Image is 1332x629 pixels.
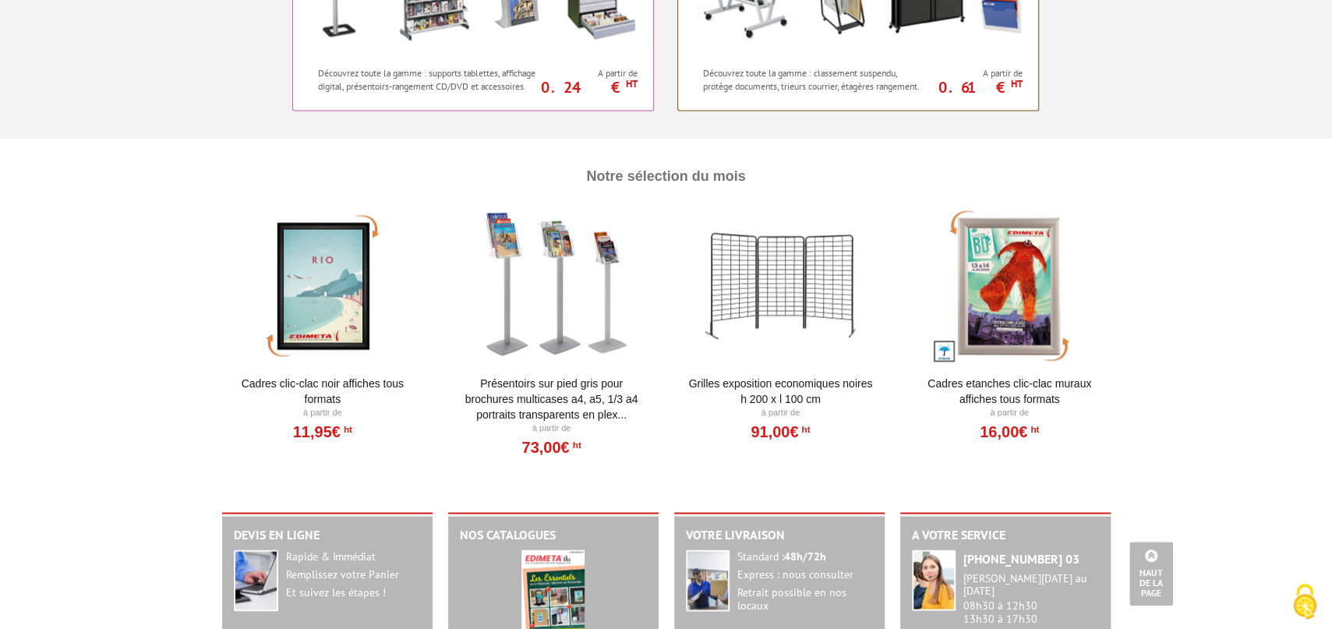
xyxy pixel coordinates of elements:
a: Haut de la page [1129,542,1173,606]
h2: Votre livraison [686,528,873,542]
h2: A votre service [912,528,1099,542]
a: 11,95€HT [293,427,352,436]
strong: 48h/72h [784,549,826,563]
sup: HT [798,424,810,435]
a: Cadres clic-clac noir affiches tous formats [227,376,419,407]
h4: Notre Sélection du mois [226,154,1107,200]
h2: Nos catalogues [460,528,647,542]
div: Express : nous consulter [737,567,873,581]
span: A partir de [930,67,1023,80]
h2: Devis en ligne [234,528,421,542]
div: Remplissez votre Panier [286,567,421,581]
div: Rapide & Immédiat [286,549,421,564]
p: À partir de [913,407,1106,419]
p: 0.61 € [922,83,1023,92]
span: A partir de [545,67,638,80]
strong: [PHONE_NUMBER] 03 [963,550,1079,566]
p: 0.24 € [537,83,638,92]
sup: HT [1010,77,1022,90]
button: Cookies (fenêtre modale) [1277,576,1332,629]
sup: HT [570,440,581,451]
img: widget-devis.jpg [234,549,278,611]
div: Retrait possible en nos locaux [737,585,873,613]
a: 16,00€HT [980,427,1039,436]
p: Découvrez toute la gamme : supports tablettes, affichage digital, présentoirs-rangement CD/DVD et... [318,66,540,93]
div: Et suivez les étapes ! [286,585,421,599]
sup: HT [1027,424,1039,435]
div: [PERSON_NAME][DATE] au [DATE] [963,571,1099,598]
sup: HT [625,77,637,90]
div: 08h30 à 12h30 13h30 à 17h30 [963,571,1099,625]
a: 73,00€HT [521,443,581,452]
p: À partir de [684,407,877,419]
a: Grilles Exposition Economiques Noires H 200 x L 100 cm [684,376,877,407]
p: À partir de [455,422,648,435]
img: widget-livraison.jpg [686,549,730,611]
sup: HT [341,424,352,435]
img: Cookies (fenêtre modale) [1285,582,1324,621]
a: Cadres Etanches Clic-Clac muraux affiches tous formats [913,376,1106,407]
p: À partir de [227,407,419,419]
div: Standard : [737,549,873,564]
img: widget-service.jpg [912,549,956,610]
a: 91,00€HT [751,427,810,436]
a: Présentoirs sur pied GRIS pour brochures multicases A4, A5, 1/3 A4 Portraits transparents en plex... [455,376,648,422]
p: Découvrez toute la gamme : classement suspendu, protège documents, trieurs courrier, étagères ran... [703,66,925,93]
